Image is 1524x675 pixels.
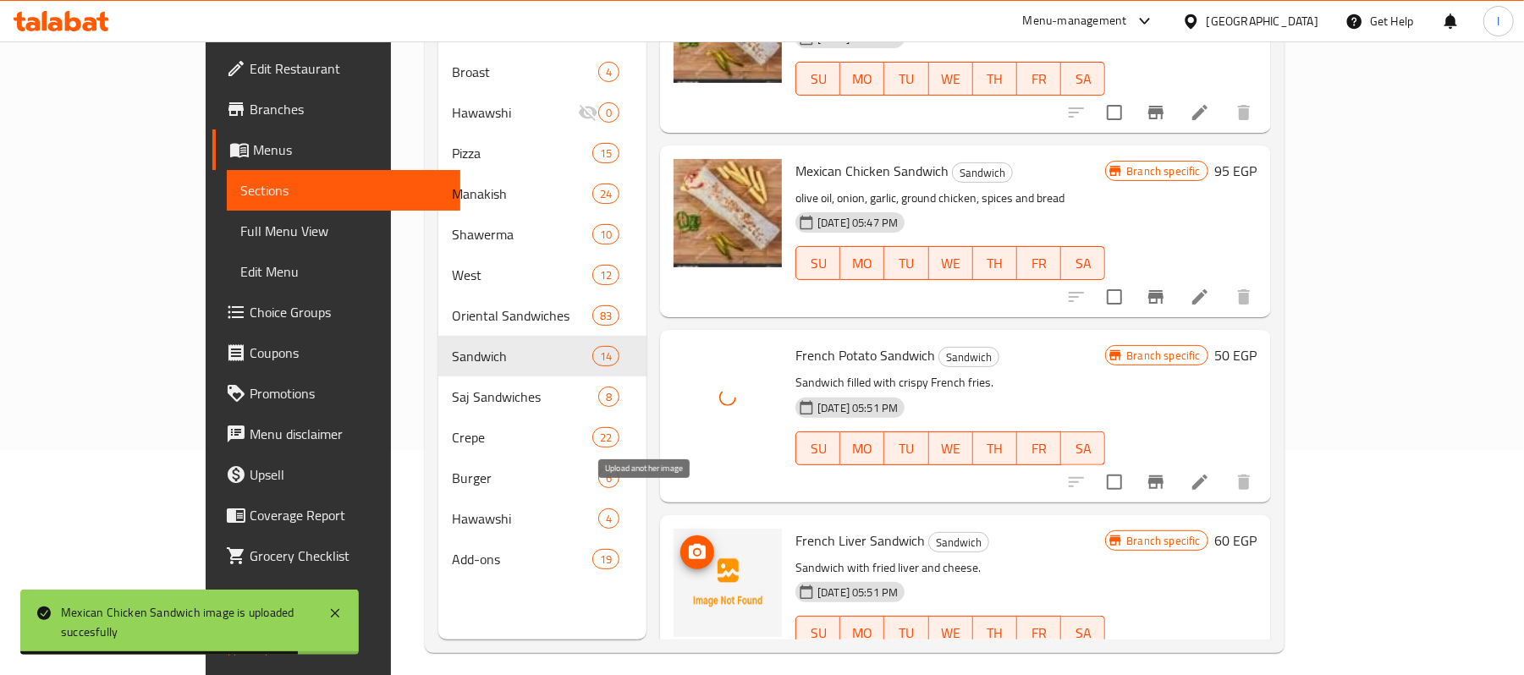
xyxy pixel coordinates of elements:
span: Add-ons [452,549,592,569]
button: SU [795,246,840,280]
span: Menu disclaimer [250,424,447,444]
span: TU [891,251,922,276]
button: TH [973,431,1017,465]
span: I [1497,12,1499,30]
div: Oriental Sandwiches83 [438,295,646,336]
span: Grocery Checklist [250,546,447,566]
span: MO [847,436,878,461]
span: Coupons [250,343,447,363]
span: [DATE] 05:51 PM [811,400,905,416]
span: Branches [250,99,447,119]
a: Upsell [212,454,460,495]
div: Sandwich [452,346,592,366]
button: WE [929,616,973,650]
h6: 50 EGP [1215,343,1257,367]
p: olive oil, onion, garlic, ground chicken, spices and bread [795,188,1105,209]
span: WE [936,67,966,91]
button: delete [1224,277,1264,317]
span: 83 [593,308,619,324]
a: Grocery Checklist [212,535,460,576]
span: Broast [452,62,598,82]
span: Saj Sandwiches [452,387,598,407]
div: Manakish [452,184,592,204]
span: FR [1024,621,1054,645]
a: Menu disclaimer [212,414,460,454]
button: Branch-specific-item [1136,92,1176,133]
a: Branches [212,89,460,129]
button: upload picture [680,535,714,569]
span: Shawerma [452,224,592,244]
img: Mexican Chicken Sandwich [674,159,782,267]
button: MO [840,246,884,280]
div: Sandwich [952,162,1013,183]
button: SA [1061,62,1105,96]
span: SU [803,67,834,91]
div: Shawerma10 [438,214,646,255]
div: [GEOGRAPHIC_DATA] [1207,12,1318,30]
a: Edit menu item [1190,472,1210,492]
span: Branch specific [1120,163,1207,179]
span: Menus [253,140,447,160]
div: Sandwich [938,347,999,367]
a: Coverage Report [212,495,460,535]
button: TU [884,246,928,280]
span: Choice Groups [250,302,447,322]
button: FR [1017,246,1061,280]
a: Menus [212,129,460,170]
span: MO [847,251,878,276]
span: Promotions [250,383,447,403]
div: Broast4 [438,52,646,92]
button: FR [1017,616,1061,650]
div: Sandwich [928,532,989,552]
span: SA [1068,621,1098,645]
button: MO [840,616,884,650]
span: Hawawshi [452,102,578,123]
span: FR [1024,251,1054,276]
span: WE [936,251,966,276]
span: 24 [593,186,619,202]
span: Edit Restaurant [250,58,447,79]
button: MO [840,431,884,465]
span: 19 [593,552,619,568]
button: SA [1061,616,1105,650]
a: Edit menu item [1190,287,1210,307]
span: SA [1068,436,1098,461]
span: Pizza [452,143,592,163]
span: TH [980,251,1010,276]
a: Sections [227,170,460,211]
span: Mexican Chicken Sandwich [795,158,949,184]
span: 12 [593,267,619,283]
h6: 60 EGP [1215,529,1257,552]
span: 10 [593,227,619,243]
span: Hawawshi [452,508,598,529]
h6: 95 EGP [1215,159,1257,183]
button: SU [795,62,840,96]
span: 0 [599,105,619,121]
button: WE [929,431,973,465]
span: 22 [593,430,619,446]
button: TU [884,616,928,650]
span: Upsell [250,464,447,485]
nav: Menu sections [438,45,646,586]
button: delete [1224,92,1264,133]
span: 6 [599,470,619,486]
a: Edit Restaurant [212,48,460,89]
a: Edit Menu [227,251,460,292]
span: Sandwich [929,533,988,552]
button: TH [973,62,1017,96]
div: West [452,265,592,285]
span: Oriental Sandwiches [452,305,592,326]
div: Burger6 [438,458,646,498]
span: MO [847,621,878,645]
a: Coupons [212,332,460,373]
button: WE [929,246,973,280]
button: SU [795,616,840,650]
div: Pizza15 [438,133,646,173]
span: FR [1024,436,1054,461]
button: Branch-specific-item [1136,462,1176,502]
span: TH [980,436,1010,461]
span: Coverage Report [250,505,447,525]
span: SU [803,621,834,645]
